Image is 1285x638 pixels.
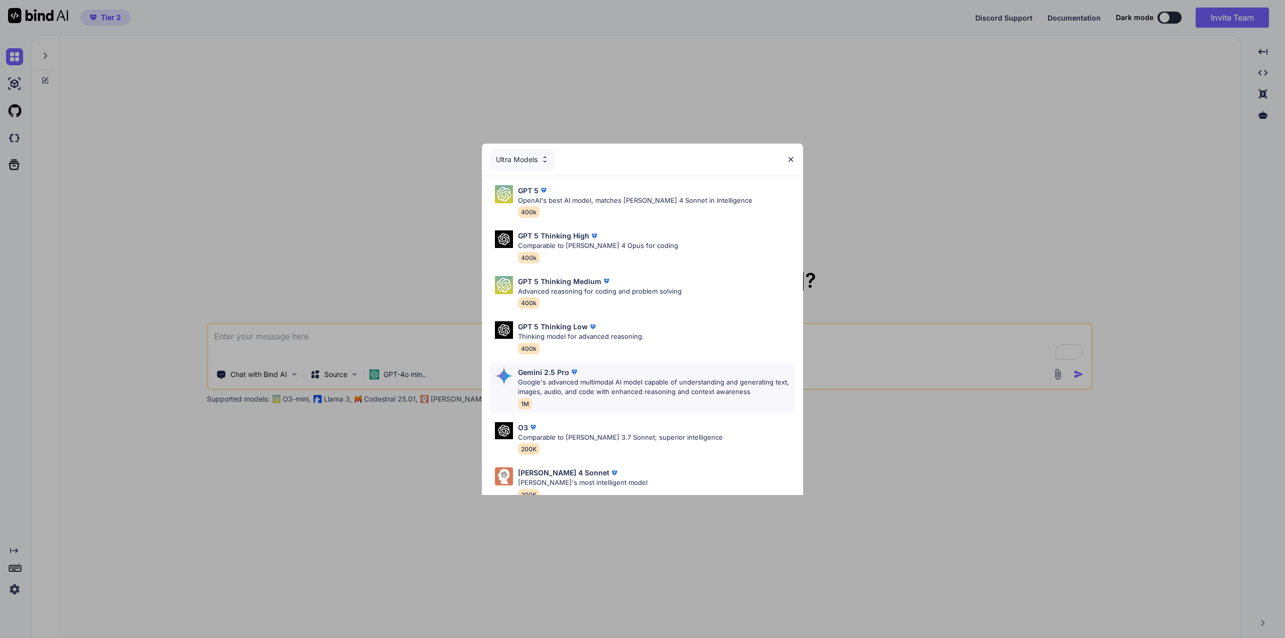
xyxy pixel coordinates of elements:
img: close [787,155,795,164]
img: premium [601,276,611,286]
span: 200K [518,443,540,455]
p: GPT 5 [518,185,539,196]
p: OpenAI's best AI model, matches [PERSON_NAME] 4 Sonnet in Intelligence [518,196,752,206]
span: 400k [518,297,540,309]
img: Pick Models [495,321,513,339]
p: GPT 5 Thinking Medium [518,276,601,287]
span: 1M [518,398,532,410]
img: Pick Models [495,422,513,440]
p: [PERSON_NAME] 4 Sonnet [518,467,609,478]
span: 400k [518,252,540,264]
img: premium [528,422,538,432]
p: GPT 5 Thinking Low [518,321,588,332]
span: 200K [518,489,540,500]
img: premium [609,468,619,478]
div: Ultra Models [490,149,555,171]
img: premium [569,367,579,377]
img: premium [588,322,598,332]
p: [PERSON_NAME]'s most intelligent model [518,478,648,488]
p: Thinking model for advanced reasoning. [518,332,644,342]
p: Comparable to [PERSON_NAME] 4 Opus for coding [518,241,678,251]
p: O3 [518,422,528,433]
img: premium [539,185,549,195]
img: premium [589,231,599,241]
img: Pick Models [495,276,513,294]
p: Comparable to [PERSON_NAME] 3.7 Sonnet, superior intelligence [518,433,723,443]
p: Advanced reasoning for coding and problem solving [518,287,682,297]
img: Pick Models [541,155,549,164]
img: Pick Models [495,367,513,385]
p: Gemini 2.5 Pro [518,367,569,377]
span: 400k [518,343,540,354]
img: Pick Models [495,185,513,203]
img: Pick Models [495,467,513,485]
p: GPT 5 Thinking High [518,230,589,241]
p: Google's advanced multimodal AI model capable of understanding and generating text, images, audio... [518,377,795,397]
img: Pick Models [495,230,513,248]
span: 400k [518,206,540,218]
